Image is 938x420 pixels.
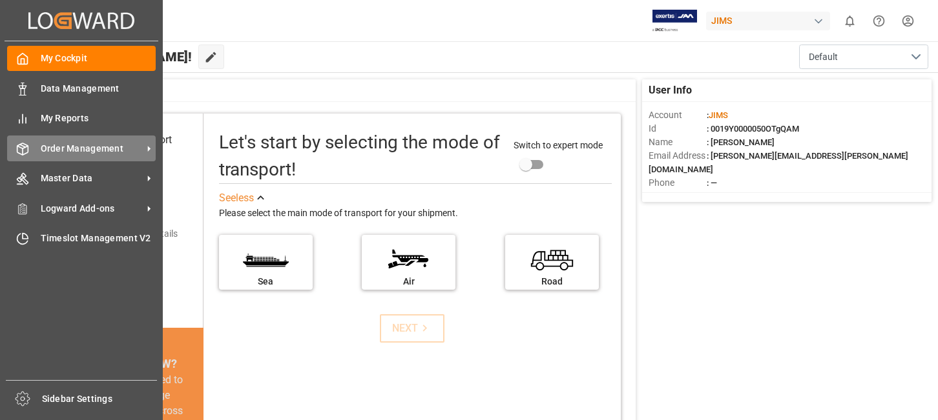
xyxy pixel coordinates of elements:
div: Please select the main mode of transport for your shipment. [219,206,612,221]
img: Exertis%20JAM%20-%20Email%20Logo.jpg_1722504956.jpg [652,10,697,32]
span: Name [649,135,707,149]
span: Sidebar Settings [42,392,158,406]
div: Sea [225,275,306,288]
span: Default [809,50,838,64]
button: open menu [799,45,928,69]
span: : — [707,178,717,188]
div: Air [368,275,449,288]
span: Id [649,122,707,135]
div: Add shipping details [97,227,178,241]
span: My Cockpit [41,52,156,65]
span: Data Management [41,82,156,95]
span: JIMS [709,110,728,120]
span: My Reports [41,112,156,125]
button: NEXT [380,314,444,343]
span: Logward Add-ons [41,202,143,215]
a: My Reports [7,106,156,131]
span: Account Type [649,190,707,203]
a: My Cockpit [7,46,156,71]
span: : Shipper [707,192,739,201]
span: : [PERSON_NAME] [707,137,775,147]
span: : 0019Y0000050OTgQAM [707,124,799,134]
button: show 0 new notifications [835,6,864,35]
div: See less [219,190,254,206]
span: Phone [649,176,707,190]
span: Account [649,108,707,122]
a: Timeslot Management V2 [7,226,156,251]
div: Road [512,275,592,288]
span: Email Address [649,149,707,163]
div: NEXT [392,321,432,336]
span: Order Management [41,142,143,155]
div: JIMS [706,12,830,30]
button: JIMS [706,8,835,33]
a: Data Management [7,75,156,101]
span: Timeslot Management V2 [41,232,156,245]
span: User Info [649,83,692,98]
span: : [707,110,728,120]
span: : [PERSON_NAME][EMAIL_ADDRESS][PERSON_NAME][DOMAIN_NAME] [649,151,908,174]
span: Master Data [41,172,143,185]
span: Hello [PERSON_NAME]! [53,45,192,69]
span: Switch to expert mode [514,140,603,150]
div: Let's start by selecting the mode of transport! [219,129,501,183]
button: Help Center [864,6,893,35]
